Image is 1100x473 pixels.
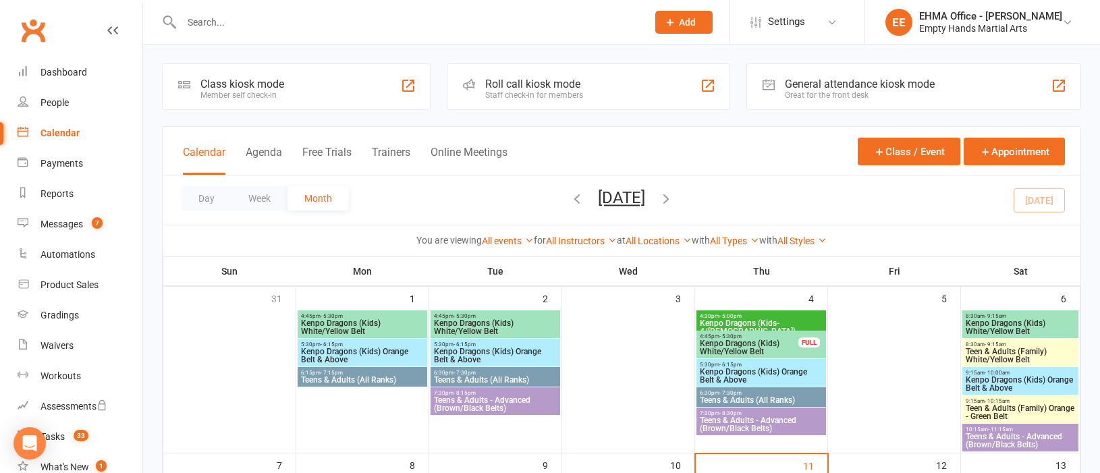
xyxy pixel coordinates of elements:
[534,235,546,246] strong: for
[964,138,1065,165] button: Appointment
[18,88,142,118] a: People
[18,391,142,422] a: Assessments
[858,138,960,165] button: Class / Event
[941,287,960,309] div: 5
[74,430,88,441] span: 33
[40,67,87,78] div: Dashboard
[988,426,1013,433] span: - 11:15am
[431,146,507,175] button: Online Meetings
[18,361,142,391] a: Workouts
[485,78,583,90] div: Roll call kiosk mode
[885,9,912,36] div: EE
[40,188,74,199] div: Reports
[699,333,799,339] span: 4:45pm
[18,270,142,300] a: Product Sales
[300,341,424,347] span: 5:30pm
[679,17,696,28] span: Add
[18,118,142,148] a: Calendar
[985,398,1010,404] span: - 10:15am
[965,398,1076,404] span: 9:15am
[777,235,827,246] a: All Styles
[692,235,710,246] strong: with
[699,396,823,404] span: Teens & Adults (All Ranks)
[18,422,142,452] a: Tasks 33
[182,186,231,211] button: Day
[965,347,1076,364] span: Teen & Adults (Family) White/Yellow Belt
[699,339,799,356] span: Kenpo Dragons (Kids) White/Yellow Belt
[40,219,83,229] div: Messages
[676,287,694,309] div: 3
[828,257,961,285] th: Fri
[300,313,424,319] span: 4:45pm
[808,287,827,309] div: 4
[177,13,638,32] input: Search...
[433,390,557,396] span: 7:30pm
[965,313,1076,319] span: 8:30am
[453,341,476,347] span: - 6:15pm
[433,319,557,335] span: Kenpo Dragons (Kids) White/Yellow Belt
[759,235,777,246] strong: with
[699,368,823,384] span: Kenpo Dragons (Kids) Orange Belt & Above
[300,370,424,376] span: 6:15pm
[985,313,1006,319] span: - 9:15am
[416,235,482,246] strong: You are viewing
[719,390,742,396] span: - 7:30pm
[40,370,81,381] div: Workouts
[183,146,225,175] button: Calendar
[200,90,284,100] div: Member self check-in
[40,249,95,260] div: Automations
[985,341,1006,347] span: - 9:15am
[96,460,107,472] span: 1
[965,426,1076,433] span: 10:15am
[482,235,534,246] a: All events
[598,188,645,207] button: [DATE]
[626,235,692,246] a: All Locations
[617,235,626,246] strong: at
[719,410,742,416] span: - 8:30pm
[40,340,74,351] div: Waivers
[40,128,80,138] div: Calendar
[321,370,343,376] span: - 7:15pm
[699,313,823,319] span: 4:30pm
[410,287,429,309] div: 1
[271,287,296,309] div: 31
[719,333,742,339] span: - 5:30pm
[40,158,83,169] div: Payments
[92,217,103,229] span: 7
[433,370,557,376] span: 6:30pm
[429,257,562,285] th: Tue
[18,300,142,331] a: Gradings
[433,313,557,319] span: 4:45pm
[699,362,823,368] span: 5:30pm
[919,10,1062,22] div: EHMA Office - [PERSON_NAME]
[433,376,557,384] span: Teens & Adults (All Ranks)
[562,257,695,285] th: Wed
[699,410,823,416] span: 7:30pm
[710,235,759,246] a: All Types
[40,279,99,290] div: Product Sales
[18,331,142,361] a: Waivers
[18,148,142,179] a: Payments
[546,235,617,246] a: All Instructors
[433,347,557,364] span: Kenpo Dragons (Kids) Orange Belt & Above
[18,57,142,88] a: Dashboard
[768,7,805,37] span: Settings
[655,11,713,34] button: Add
[965,376,1076,392] span: Kenpo Dragons (Kids) Orange Belt & Above
[300,319,424,335] span: Kenpo Dragons (Kids) White/Yellow Belt
[961,257,1080,285] th: Sat
[287,186,349,211] button: Month
[785,78,935,90] div: General attendance kiosk mode
[965,404,1076,420] span: Teen & Adults (Family) Orange - Green Belt
[699,416,823,433] span: Teens & Adults - Advanced (Brown/Black Belts)
[18,240,142,270] a: Automations
[321,313,343,319] span: - 5:30pm
[965,319,1076,335] span: Kenpo Dragons (Kids) White/Yellow Belt
[785,90,935,100] div: Great for the front desk
[919,22,1062,34] div: Empty Hands Martial Arts
[965,370,1076,376] span: 9:15am
[163,257,296,285] th: Sun
[965,433,1076,449] span: Teens & Adults - Advanced (Brown/Black Belts)
[1061,287,1080,309] div: 6
[302,146,352,175] button: Free Trials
